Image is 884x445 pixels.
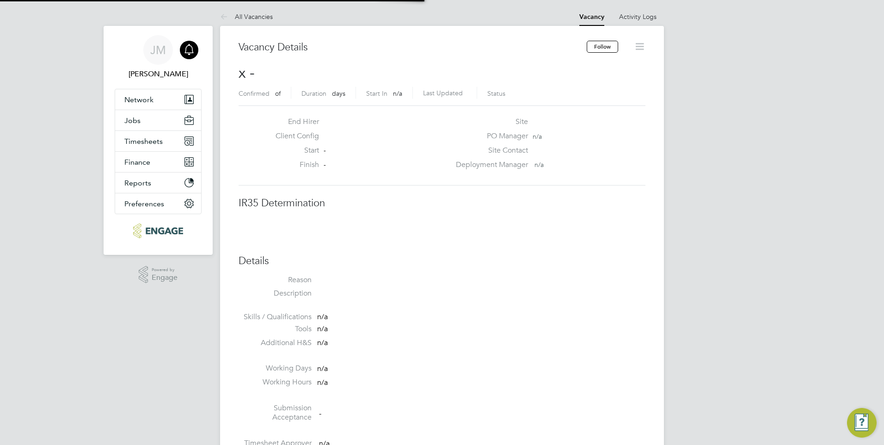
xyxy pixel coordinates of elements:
label: Confirmed [239,89,270,98]
span: Preferences [124,199,164,208]
label: Tools [239,324,312,334]
a: Powered byEngage [139,266,178,284]
span: days [332,89,345,98]
button: Jobs [115,110,201,130]
span: Reports [124,179,151,187]
span: n/a [317,312,328,321]
label: Finish [268,160,319,170]
span: n/a [317,324,328,334]
a: Go to home page [115,223,202,238]
label: Last Updated [423,89,463,97]
button: Preferences [115,193,201,214]
label: Duration [301,89,326,98]
label: Submission Acceptance [239,403,312,423]
h3: IR35 Determination [239,197,645,210]
button: Network [115,89,201,110]
span: n/a [317,364,328,373]
span: JM [150,44,166,56]
h3: Vacancy Details [239,41,587,54]
a: All Vacancies [220,12,273,21]
label: Site [450,117,528,127]
span: - [324,161,326,169]
span: n/a [317,338,328,347]
a: Activity Logs [619,12,657,21]
button: Reports [115,173,201,193]
label: Working Days [239,364,312,373]
span: Finance [124,158,150,167]
label: Description [239,289,312,298]
label: Status [487,89,505,98]
img: ncclondon-logo-retina.png [133,223,183,238]
span: Network [124,95,153,104]
label: Start [268,146,319,155]
label: Additional H&S [239,338,312,348]
label: Skills / Qualifications [239,312,312,322]
button: Follow [587,41,618,53]
span: n/a [534,161,544,169]
label: Reason [239,275,312,285]
span: Jacqueline Mitchell [115,68,202,80]
a: JM[PERSON_NAME] [115,35,202,80]
label: Site Contact [450,146,528,155]
button: Timesheets [115,131,201,151]
a: Vacancy [579,13,604,21]
span: Powered by [152,266,178,274]
button: Finance [115,152,201,172]
h3: Details [239,254,645,268]
span: n/a [393,89,402,98]
label: Working Hours [239,377,312,387]
label: Start In [366,89,387,98]
label: Deployment Manager [450,160,528,170]
span: Jobs [124,116,141,125]
span: x - [239,64,255,82]
label: Client Config [268,131,319,141]
span: n/a [533,132,542,141]
span: Timesheets [124,137,163,146]
span: Engage [152,274,178,282]
span: - [319,408,321,418]
label: PO Manager [450,131,528,141]
span: n/a [317,378,328,387]
span: - [324,146,326,155]
span: of [275,89,281,98]
nav: Main navigation [104,26,213,255]
button: Engage Resource Center [847,408,877,438]
label: End Hirer [268,117,319,127]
